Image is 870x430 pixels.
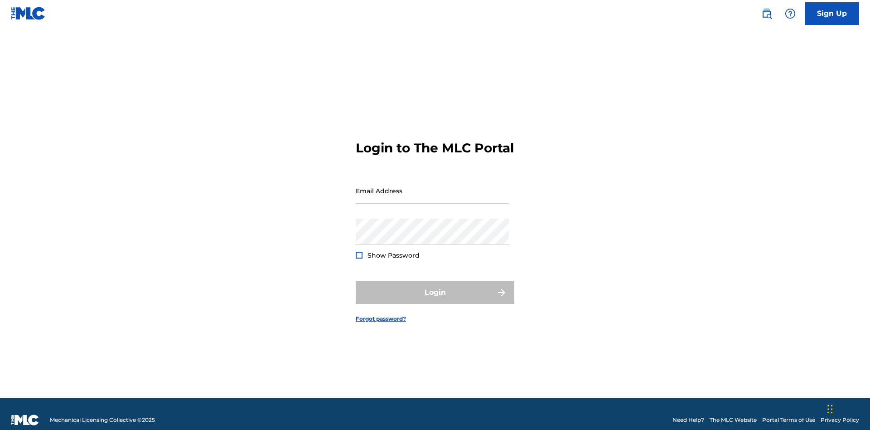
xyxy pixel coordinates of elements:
[821,416,859,424] a: Privacy Policy
[781,5,799,23] div: Help
[672,416,704,424] a: Need Help?
[710,416,757,424] a: The MLC Website
[762,416,815,424] a: Portal Terms of Use
[827,396,833,423] div: Drag
[11,415,39,425] img: logo
[367,251,420,259] span: Show Password
[758,5,776,23] a: Public Search
[825,386,870,430] iframe: Chat Widget
[356,140,514,156] h3: Login to The MLC Portal
[805,2,859,25] a: Sign Up
[356,315,406,323] a: Forgot password?
[785,8,796,19] img: help
[50,416,155,424] span: Mechanical Licensing Collective © 2025
[11,7,46,20] img: MLC Logo
[761,8,772,19] img: search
